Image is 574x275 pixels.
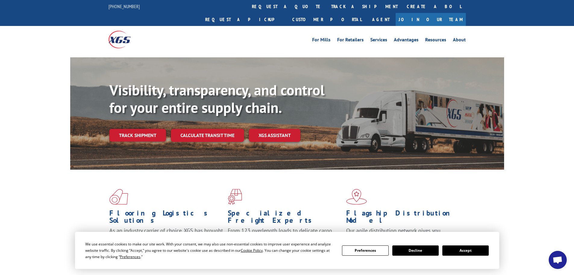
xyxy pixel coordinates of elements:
[85,241,335,260] div: We use essential cookies to make our site work. With your consent, we may also use non-essential ...
[453,37,466,44] a: About
[392,245,439,256] button: Decline
[549,251,567,269] div: Open chat
[346,227,457,241] span: Our agile distribution network gives you nationwide inventory management on demand.
[171,129,244,142] a: Calculate transit time
[201,13,288,26] a: Request a pickup
[312,37,331,44] a: For Mills
[346,189,367,205] img: xgs-icon-flagship-distribution-model-red
[366,13,396,26] a: Agent
[75,232,499,269] div: Cookie Consent Prompt
[228,227,342,254] p: From 123 overlength loads to delicate cargo, our experienced staff knows the best way to move you...
[337,37,364,44] a: For Retailers
[342,245,388,256] button: Preferences
[109,189,128,205] img: xgs-icon-total-supply-chain-intelligence-red
[425,37,446,44] a: Resources
[228,209,342,227] h1: Specialized Freight Experts
[120,254,140,259] span: Preferences
[109,209,223,227] h1: Flooring Logistics Solutions
[109,81,325,117] b: Visibility, transparency, and control for your entire supply chain.
[109,227,223,248] span: As an industry carrier of choice, XGS has brought innovation and dedication to flooring logistics...
[370,37,387,44] a: Services
[346,209,460,227] h1: Flagship Distribution Model
[288,13,366,26] a: Customer Portal
[228,189,242,205] img: xgs-icon-focused-on-flooring-red
[442,245,489,256] button: Accept
[394,37,419,44] a: Advantages
[249,129,300,142] a: XGS ASSISTANT
[396,13,466,26] a: Join Our Team
[109,129,166,142] a: Track shipment
[241,248,263,253] span: Cookie Policy
[108,3,140,9] a: [PHONE_NUMBER]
